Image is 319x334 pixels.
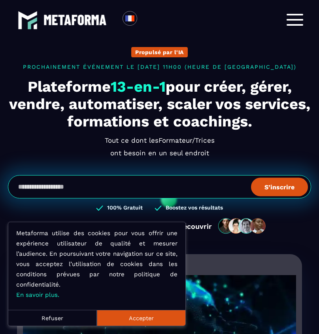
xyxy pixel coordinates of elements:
button: Accepter [97,310,185,326]
img: logo [43,15,107,25]
img: logo [18,10,38,30]
span: 13-en-1 [111,78,166,95]
button: Refuser [8,310,97,326]
img: fr [125,13,135,23]
img: checked [155,204,162,212]
h1: Plateforme pour créer, gérer, vendre, automatiser, scaler vos services, formations et coachings. [8,78,311,130]
span: Formateur/Trices [159,134,215,147]
input: Search for option [144,15,150,25]
img: checked [96,204,103,212]
p: Propulsé par l'IA [135,49,184,55]
a: En savoir plus. [16,291,59,298]
p: Prochainement événement le [DATE] 11h00 (Heure de [GEOGRAPHIC_DATA]) [8,64,311,70]
div: Search for option [137,11,157,28]
p: Metaforma utilise des cookies pour vous offrir une expérience utilisateur de qualité et mesurer l... [16,228,177,300]
h2: Tout ce dont les ont besoin en un seul endroit [104,134,215,159]
h3: Boostez vos résultats [166,204,223,212]
h3: 100% Gratuit [107,204,143,212]
button: S’inscrire [251,177,308,196]
img: community-people [216,218,269,234]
